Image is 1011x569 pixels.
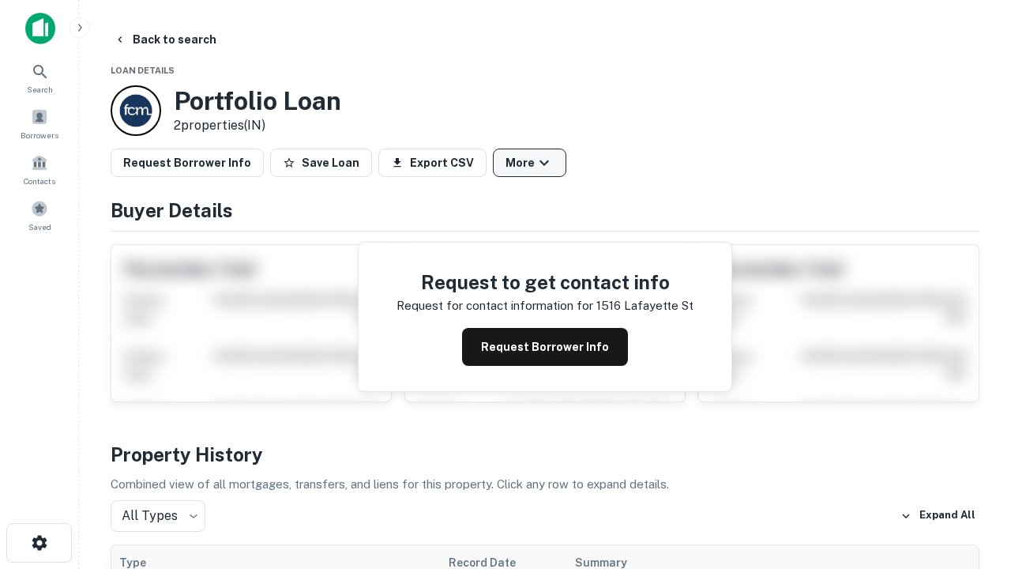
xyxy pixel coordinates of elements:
div: All Types [111,500,205,532]
iframe: Chat Widget [932,392,1011,468]
p: Request for contact information for [397,296,593,315]
button: Save Loan [270,149,372,177]
h4: Property History [111,440,979,469]
p: Combined view of all mortgages, transfers, and liens for this property. Click any row to expand d... [111,475,979,494]
h4: Request to get contact info [397,268,693,296]
button: Request Borrower Info [462,328,628,366]
a: Borrowers [5,102,74,145]
p: 2 properties (IN) [174,116,341,135]
span: Borrowers [21,129,58,141]
button: More [493,149,566,177]
p: 1516 lafayette st [596,296,693,315]
img: capitalize-icon.png [25,13,55,44]
span: Search [27,83,53,96]
span: Saved [28,220,51,233]
button: Export CSV [378,149,487,177]
h3: Portfolio Loan [174,86,341,116]
button: Request Borrower Info [111,149,264,177]
a: Search [5,56,74,99]
button: Back to search [107,25,223,54]
span: Loan Details [111,66,175,75]
h4: Buyer Details [111,196,979,224]
button: Expand All [896,504,979,528]
span: Contacts [24,175,55,187]
a: Contacts [5,148,74,190]
a: Saved [5,194,74,236]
